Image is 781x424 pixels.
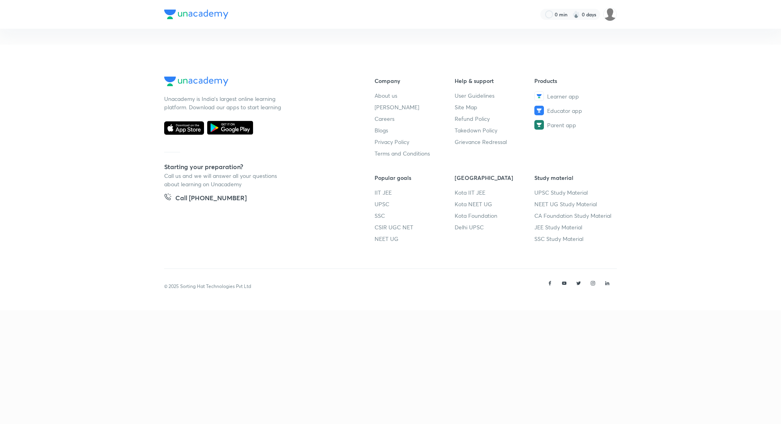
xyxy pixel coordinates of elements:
a: Kota NEET UG [455,200,535,208]
a: Site Map [455,103,535,111]
a: Privacy Policy [375,138,455,146]
img: Parent app [534,120,544,130]
a: IIT JEE [375,188,455,197]
p: Unacademy is India’s largest online learning platform. Download our apps to start learning [164,95,284,111]
img: Company Logo [164,10,228,19]
a: Refund Policy [455,114,535,123]
a: Parent app [534,120,614,130]
span: Careers [375,114,394,123]
a: Takedown Policy [455,126,535,134]
a: User Guidelines [455,91,535,100]
h5: Starting your preparation? [164,162,349,172]
a: [PERSON_NAME] [375,103,455,111]
a: Terms and Conditions [375,149,455,158]
img: Learner app [534,91,544,101]
a: CA Foundation Study Material [534,211,614,220]
h6: Popular goals [375,174,455,182]
a: Careers [375,114,455,123]
a: UPSC Study Material [534,188,614,197]
img: Siddharth Mitra [603,8,617,21]
p: Call us and we will answer all your questions about learning on Unacademy [164,172,284,188]
a: SSC [375,211,455,220]
a: Grievance Redressal [455,138,535,146]
img: Company Logo [164,77,228,86]
h6: Company [375,77,455,85]
a: JEE Study Material [534,223,614,231]
a: Delhi UPSC [455,223,535,231]
span: Educator app [547,106,582,115]
h6: [GEOGRAPHIC_DATA] [455,174,535,182]
a: NEET UG Study Material [534,200,614,208]
a: Kota IIT JEE [455,188,535,197]
img: Educator app [534,106,544,115]
h6: Study material [534,174,614,182]
a: Kota Foundation [455,211,535,220]
h6: Products [534,77,614,85]
a: Educator app [534,106,614,115]
a: CSIR UGC NET [375,223,455,231]
img: streak [572,10,580,18]
span: Learner app [547,92,579,101]
a: SSC Study Material [534,235,614,243]
h5: Call [PHONE_NUMBER] [175,193,247,204]
a: Call [PHONE_NUMBER] [164,193,247,204]
a: NEET UG [375,235,455,243]
span: Parent app [547,121,576,129]
h6: Help & support [455,77,535,85]
a: UPSC [375,200,455,208]
a: About us [375,91,455,100]
a: Blogs [375,126,455,134]
a: Learner app [534,91,614,101]
p: © 2025 Sorting Hat Technologies Pvt Ltd [164,283,251,290]
a: Company Logo [164,77,349,88]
